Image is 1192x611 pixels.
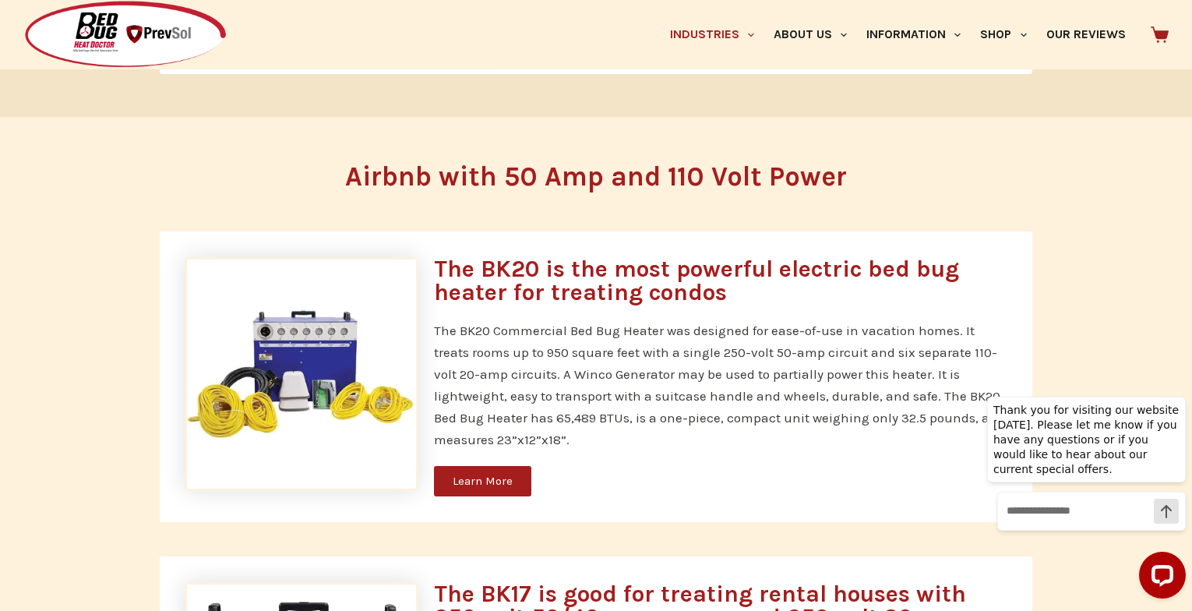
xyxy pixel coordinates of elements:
h3: The BK20 is the most powerful electric bed bug heater for treating condos [434,257,1007,304]
p: The BK20 Commercial Bed Bug Heater was designed for ease-of-use in vacation homes. It treats room... [434,320,1007,450]
span: Learn More [453,475,513,487]
iframe: LiveChat chat widget [975,382,1192,611]
h2: Airbnb with 50 Amp and 110 Volt Power [186,163,1007,190]
a: Learn More [434,466,531,496]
